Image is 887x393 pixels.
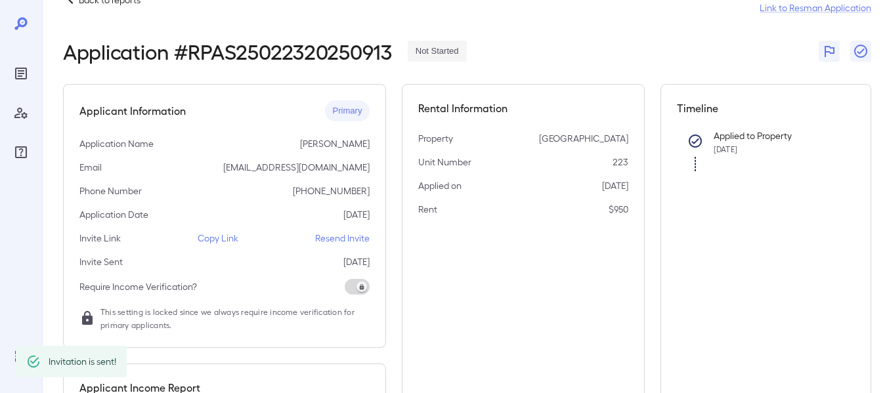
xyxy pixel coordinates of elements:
[343,208,370,221] p: [DATE]
[850,41,871,62] button: Close Report
[79,255,123,268] p: Invite Sent
[418,155,471,169] p: Unit Number
[418,179,462,192] p: Applied on
[11,102,32,123] div: Manage Users
[609,203,628,216] p: $950
[11,346,32,367] div: Log Out
[819,41,840,62] button: Flag Report
[539,132,628,145] p: [GEOGRAPHIC_DATA]
[223,161,370,174] p: [EMAIL_ADDRESS][DOMAIN_NAME]
[677,100,855,116] h5: Timeline
[714,144,737,154] span: [DATE]
[343,255,370,268] p: [DATE]
[714,129,834,142] p: Applied to Property
[418,203,437,216] p: Rent
[418,132,453,145] p: Property
[79,103,186,119] h5: Applicant Information
[300,137,370,150] p: [PERSON_NAME]
[79,137,154,150] p: Application Name
[79,280,197,293] p: Require Income Verification?
[63,39,392,63] h2: Application # RPAS25022320250913
[11,63,32,84] div: Reports
[293,184,370,197] p: [PHONE_NUMBER]
[49,350,116,373] div: Invitation is sent!
[602,179,628,192] p: [DATE]
[79,232,121,245] p: Invite Link
[79,208,148,221] p: Application Date
[760,1,871,14] a: Link to Resman Application
[79,161,102,174] p: Email
[408,45,467,58] span: Not Started
[79,184,142,197] p: Phone Number
[613,155,628,169] p: 223
[198,232,238,245] p: Copy Link
[100,305,370,331] span: This setting is locked since we always require income verification for primary applicants.
[11,142,32,163] div: FAQ
[325,105,370,117] span: Primary
[315,232,370,245] p: Resend Invite
[418,100,628,116] h5: Rental Information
